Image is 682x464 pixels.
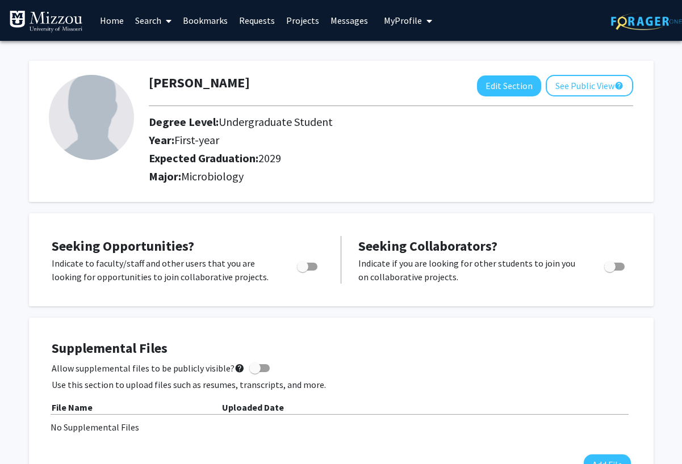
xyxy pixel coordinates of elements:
[611,12,682,30] img: ForagerOne Logo
[149,115,570,129] h2: Degree Level:
[149,75,250,91] h1: [PERSON_NAME]
[149,133,570,147] h2: Year:
[52,402,93,413] b: File Name
[546,75,633,96] button: See Public View
[614,79,624,92] mat-icon: help
[52,378,631,391] p: Use this section to upload files such as resumes, transcripts, and more.
[52,256,275,284] p: Indicate to faculty/staff and other users that you are looking for opportunities to join collabor...
[174,133,219,147] span: First-year
[292,256,324,273] div: Toggle
[233,1,281,40] a: Requests
[9,10,83,33] img: University of Missouri Logo
[477,75,541,96] button: Edit Section
[222,402,284,413] b: Uploaded Date
[358,256,583,284] p: Indicate if you are looking for other students to join you on collaborative projects.
[600,256,631,273] div: Toggle
[384,15,422,26] span: My Profile
[235,361,245,375] mat-icon: help
[149,151,570,165] h2: Expected Graduation:
[219,115,333,129] span: Undergraduate Student
[129,1,177,40] a: Search
[177,1,233,40] a: Bookmarks
[149,170,633,183] h2: Major:
[52,361,245,375] span: Allow supplemental files to be publicly visible?
[258,151,281,165] span: 2029
[325,1,374,40] a: Messages
[51,420,632,434] div: No Supplemental Files
[49,75,134,160] img: Profile Picture
[9,413,48,455] iframe: Chat
[181,169,244,183] span: Microbiology
[94,1,129,40] a: Home
[281,1,325,40] a: Projects
[52,237,194,255] span: Seeking Opportunities?
[52,340,631,357] h4: Supplemental Files
[358,237,497,255] span: Seeking Collaborators?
